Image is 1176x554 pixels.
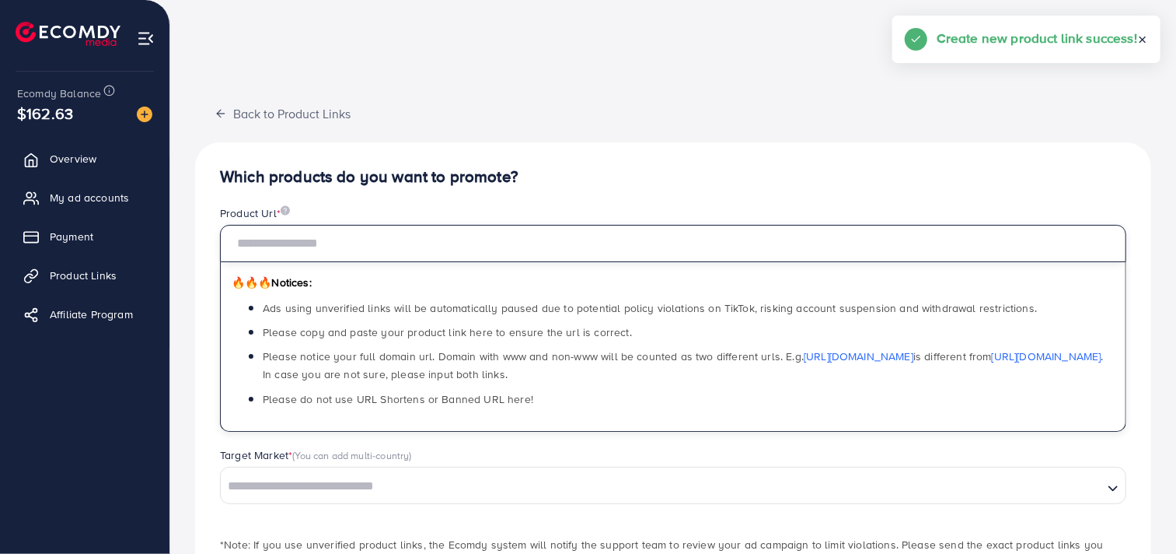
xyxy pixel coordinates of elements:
[263,324,632,340] span: Please copy and paste your product link here to ensure the url is correct.
[263,300,1037,316] span: Ads using unverified links will be automatically paused due to potential policy violations on Tik...
[222,475,1101,499] input: Search for option
[195,96,370,130] button: Back to Product Links
[263,391,533,407] span: Please do not use URL Shortens or Banned URL here!
[804,349,913,364] a: [URL][DOMAIN_NAME]
[220,205,290,221] label: Product Url
[220,467,1126,504] div: Search for option
[137,30,155,47] img: menu
[50,190,129,205] span: My ad accounts
[281,205,290,216] img: image
[263,349,1104,382] span: Please notice your full domain url. Domain with www and non-www will be counted as two different ...
[137,107,152,122] img: image
[220,447,412,463] label: Target Market
[12,221,158,252] a: Payment
[50,307,133,322] span: Affiliate Program
[292,448,411,462] span: (You can add multi-country)
[50,229,93,244] span: Payment
[12,299,158,330] a: Affiliate Program
[220,167,1126,187] h4: Which products do you want to promote?
[50,151,96,167] span: Overview
[17,86,101,101] span: Ecomdy Balance
[16,22,120,46] img: logo
[12,260,158,291] a: Product Links
[992,349,1101,364] a: [URL][DOMAIN_NAME]
[232,275,312,290] span: Notices:
[50,268,117,283] span: Product Links
[12,143,158,174] a: Overview
[232,275,271,290] span: 🔥🔥🔥
[937,28,1137,48] h5: Create new product link success!
[15,90,75,136] span: $162.63
[12,182,158,213] a: My ad accounts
